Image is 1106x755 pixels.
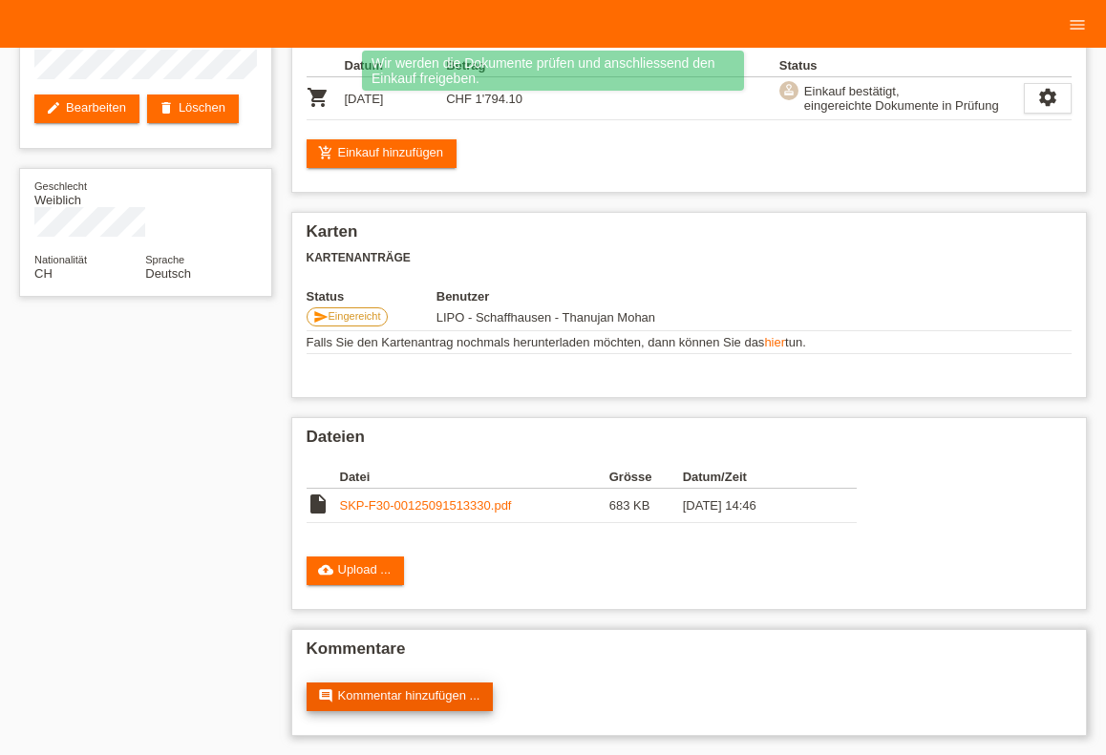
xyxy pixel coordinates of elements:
[307,682,494,711] a: commentKommentar hinzufügen ...
[798,81,999,115] div: Einkauf bestätigt, eingereichte Dokumente in Prüfung
[145,266,191,281] span: Deutsch
[307,222,1073,251] h2: Karten
[34,266,53,281] span: Schweiz
[145,254,184,265] span: Sprache
[1068,15,1087,34] i: menu
[609,489,683,523] td: 683 KB
[329,310,381,322] span: Eingereicht
[307,251,1073,265] h3: Kartenanträge
[340,498,512,513] a: SKP-F30-00125091513330.pdf
[340,466,609,489] th: Datei
[1037,87,1058,108] i: settings
[46,100,61,115] i: edit
[362,51,744,91] div: Wir werden die Dokumente prüfen und anschliessend den Einkauf freigeben.
[307,428,1073,456] h2: Dateien
[318,688,333,703] i: comment
[159,100,174,115] i: delete
[307,139,457,168] a: add_shopping_cartEinkauf hinzufügen
[307,556,405,585] a: cloud_uploadUpload ...
[345,77,447,120] td: [DATE]
[307,493,330,515] i: insert_drive_file
[1058,18,1096,30] a: menu
[34,180,87,192] span: Geschlecht
[318,145,333,160] i: add_shopping_cart
[307,86,330,109] i: POSP00027551
[764,335,785,349] a: hier
[147,94,239,123] a: deleteLöschen
[683,489,830,523] td: [DATE] 14:46
[436,289,743,304] th: Benutzer
[609,466,683,489] th: Grösse
[34,178,145,207] div: Weiblich
[779,54,1024,77] th: Status
[446,77,548,120] td: CHF 1'794.10
[683,466,830,489] th: Datum/Zeit
[313,309,329,325] i: send
[307,331,1073,354] td: Falls Sie den Kartenantrag nochmals herunterladen möchten, dann können Sie das tun.
[307,640,1073,668] h2: Kommentare
[34,254,87,265] span: Nationalität
[318,562,333,577] i: cloud_upload
[307,289,436,304] th: Status
[34,94,139,123] a: editBearbeiten
[436,310,655,325] span: 15.09.2025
